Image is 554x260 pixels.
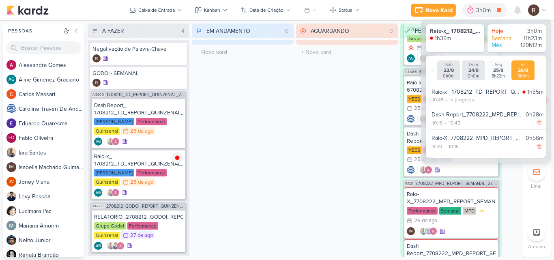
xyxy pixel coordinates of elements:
div: E d u a r d o Q u a r e s m a [19,119,84,128]
div: Criador(a): Isabella Machado Guimarães [407,227,415,235]
div: Raio-X_7708222_MPD_REPORT_SEMANAL_27.08 [407,191,496,205]
div: Sáb [439,62,459,67]
div: Colaboradores: Iara Santos, Levy Pessoa, Alessandra Gomes [105,242,125,250]
div: Criador(a): Caroline Traven De Andrade [407,115,415,123]
div: Quinzenal [94,127,120,135]
div: Colaboradores: Iara Santos, Alessandra Gomes [417,166,432,174]
div: Prioridade Média [478,207,486,215]
div: Aline Gimenez Graciano [94,189,102,197]
img: Levy Pessoa [112,242,120,250]
div: Criador(a): Rafael Dornelles [92,54,101,62]
div: Pessoas [6,27,62,34]
div: Mês [492,42,516,49]
div: RELATÓRIO_2708212_GODOI_REPORT_QUINZENAL_28.08 [94,213,183,221]
div: Ter [513,62,533,67]
div: 25 de ago [414,157,437,162]
div: [PERSON_NAME] [94,118,134,125]
div: Semanal [439,207,461,215]
div: Criador(a): Aline Gimenez Graciano [94,189,102,197]
div: YEES [407,95,422,103]
div: [PERSON_NAME] [94,169,134,176]
img: tracking [522,90,526,94]
img: Alessandra Gomes [112,189,120,197]
div: Raio-x_ 1708212_TD_REPORT_QUINZENAL_27.08 [432,88,519,96]
div: Dash Report_ 1708212_TD_REPORT_QUINZENAL_27.08 [94,102,183,116]
div: Performance [407,207,438,215]
div: Joney Viana [6,177,16,187]
div: Semana [492,35,516,42]
img: Iara Santos [6,148,16,157]
img: Renata Brandão [6,250,16,260]
div: Performance [136,169,167,176]
div: 10:16 [448,143,460,150]
div: YEES [407,146,422,154]
span: AG600 [92,92,105,97]
div: Criador(a): Caroline Traven De Andrade [407,166,415,174]
div: 9:20 [432,143,443,150]
div: Criador(a): Rafael Dornelles [92,79,101,87]
img: Lucimara Paz [6,206,16,216]
div: Raio-x_ 6708221_YEES_REPORT_QUINZENAL_MARKETING_26.08 [407,79,496,94]
input: + Novo kard [298,46,396,58]
img: Iara Santos [107,242,115,250]
img: Iara Santos [419,54,427,62]
div: Colaboradores: Iara Santos, Alessandra Gomes [105,138,120,146]
div: 0 [282,27,292,35]
span: 1708212_TD_REPORT_QUINZENAL_27.08 [107,92,185,97]
div: Dash Report_7708222_MPD_REPORT_SEMANAL_27.08 [407,243,496,257]
img: Caroline Traven De Andrade [407,115,415,123]
img: Rafael Dornelles [528,4,539,16]
div: Hoje [492,28,516,35]
img: Alessandra Gomes [424,166,432,174]
div: Colaboradores: Iara Santos, Alessandra Gomes [417,115,432,123]
div: 1h35m [527,88,543,96]
div: Grupo Godoi [407,35,438,42]
div: F a b i o O l i v e i r a [19,134,84,142]
div: A l i n e G i m e n e z G r a c i a n o [19,75,84,84]
div: GODOI - SEMANAL [92,70,185,77]
span: AG607 [92,204,105,208]
p: AG [96,140,101,144]
img: Iara Santos [419,166,427,174]
div: Prioridade Alta [407,44,415,52]
div: 26 de ago [130,180,153,185]
span: 6708221_YEES_REPORT_QUINZENAL_MARKETING_26.08 [419,70,498,74]
div: Isabella Machado Guimarães [407,227,415,235]
div: M a r i a n a A m o r i m [19,221,84,230]
div: L u c i m a r a P a z [19,207,84,215]
div: 0h56m [526,134,543,142]
img: Carlos Massari [6,89,16,99]
div: Criador(a): Aline Gimenez Graciano [94,138,102,146]
div: A l e s s a n d r a G o m e s [19,61,84,69]
div: R e n a t a B r a n d ã o [19,251,84,259]
img: tracking [172,152,183,163]
img: Rafael Dornelles [92,54,101,62]
div: MPD [463,207,476,215]
div: 27 de ago [130,233,153,238]
div: Performance [136,118,167,125]
div: Aline Gimenez Graciano [94,138,102,146]
div: 23/8 [439,67,459,73]
div: Criador(a): Aline Gimenez Graciano [407,54,415,62]
div: 26 de ago [130,129,153,134]
img: Alessandra Gomes [6,60,16,70]
div: 11h23m [517,35,542,42]
img: Alessandra Gomes [429,227,437,235]
div: J o n e y V i a n a [19,178,84,186]
div: 3h0m [476,6,493,15]
div: 1h35m [435,35,451,42]
img: Nelito Junior [6,235,16,245]
p: IM [9,165,14,170]
div: Seg [488,62,508,67]
div: Fabio Oliveira [6,133,16,143]
button: Novo Kard [411,4,456,17]
img: Eduardo Quaresma [6,118,16,128]
img: Caroline Traven De Andrade [6,104,16,114]
div: N e l i t o J u n i o r [19,236,84,245]
div: - [443,119,448,127]
div: 24/8 [464,67,483,73]
div: Dash Report_6708221_YEES_REPORT_QUINZENAL_MARKETING_26.08 [407,130,496,145]
div: 0h0m [464,73,483,79]
div: 129h12m [517,42,542,49]
div: Quinzenal [94,232,120,239]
